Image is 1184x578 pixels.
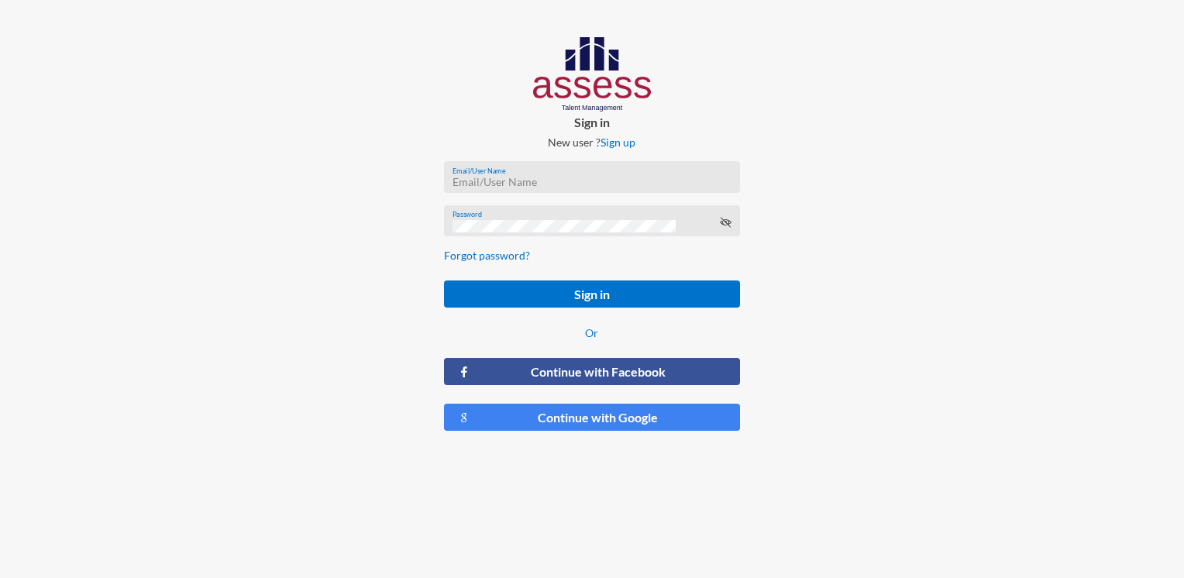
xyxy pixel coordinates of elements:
[601,136,635,149] a: Sign up
[444,358,739,385] button: Continue with Facebook
[453,176,731,188] input: Email/User Name
[444,404,739,431] button: Continue with Google
[432,115,752,129] p: Sign in
[444,280,739,308] button: Sign in
[432,136,752,149] p: New user ?
[444,326,739,339] p: Or
[444,249,530,262] a: Forgot password?
[533,37,652,112] img: AssessLogoo.svg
